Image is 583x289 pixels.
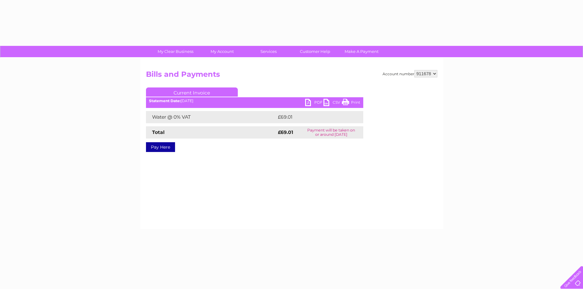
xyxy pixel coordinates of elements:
[150,46,201,57] a: My Clear Business
[152,129,165,135] strong: Total
[243,46,294,57] a: Services
[146,111,276,123] td: Water @ 0% VAT
[305,99,323,108] a: PDF
[146,142,175,152] a: Pay Here
[146,87,238,97] a: Current Invoice
[323,99,342,108] a: CSV
[146,70,437,82] h2: Bills and Payments
[197,46,247,57] a: My Account
[146,99,363,103] div: [DATE]
[290,46,340,57] a: Customer Help
[278,129,293,135] strong: £69.01
[336,46,387,57] a: Make A Payment
[342,99,360,108] a: Print
[276,111,350,123] td: £69.01
[383,70,437,77] div: Account number
[299,126,363,139] td: Payment will be taken on or around [DATE]
[149,98,181,103] b: Statement Date:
